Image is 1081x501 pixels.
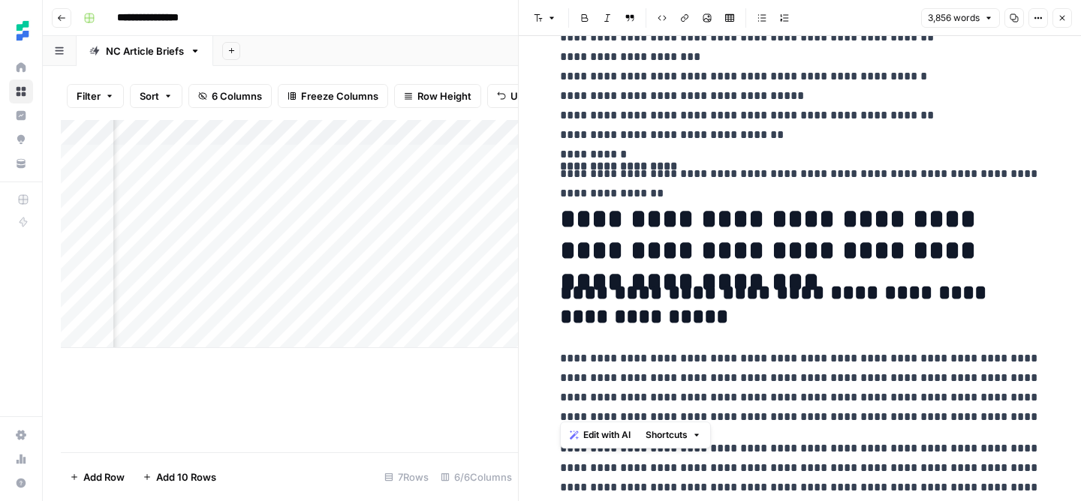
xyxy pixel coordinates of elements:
span: Undo [510,88,536,103]
button: Add 10 Rows [134,465,225,489]
img: Ten Speed Logo [9,17,36,44]
span: Shortcuts [646,428,688,442]
span: Freeze Columns [301,88,378,103]
span: 6 Columns [212,88,262,103]
a: Usage [9,447,33,471]
span: Edit with AI [583,428,631,442]
div: NC Article Briefs [106,43,184,58]
a: Settings [9,423,33,447]
button: Shortcuts [640,425,707,445]
button: 6 Columns [188,84,272,108]
div: 6/6 Columns [435,465,518,489]
button: Help + Support [9,471,33,495]
span: Row Height [417,88,471,103]
button: 3,856 words [921,8,1000,28]
button: Add Row [61,465,134,489]
a: Your Data [9,151,33,175]
button: Workspace: Ten Speed [9,12,33,49]
span: Add 10 Rows [156,469,216,484]
span: 3,856 words [928,11,980,25]
a: Browse [9,79,33,103]
a: Home [9,55,33,79]
a: Insights [9,103,33,127]
button: Filter [67,84,124,108]
a: NC Article Briefs [77,36,213,66]
button: Edit with AI [564,425,637,445]
span: Sort [140,88,159,103]
span: Filter [77,88,101,103]
button: Freeze Columns [278,84,388,108]
button: Sort [130,84,182,108]
button: Undo [487,84,546,108]
span: Add Row [83,469,125,484]
div: 7 Rows [378,465,435,489]
button: Row Height [394,84,481,108]
a: Opportunities [9,127,33,151]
